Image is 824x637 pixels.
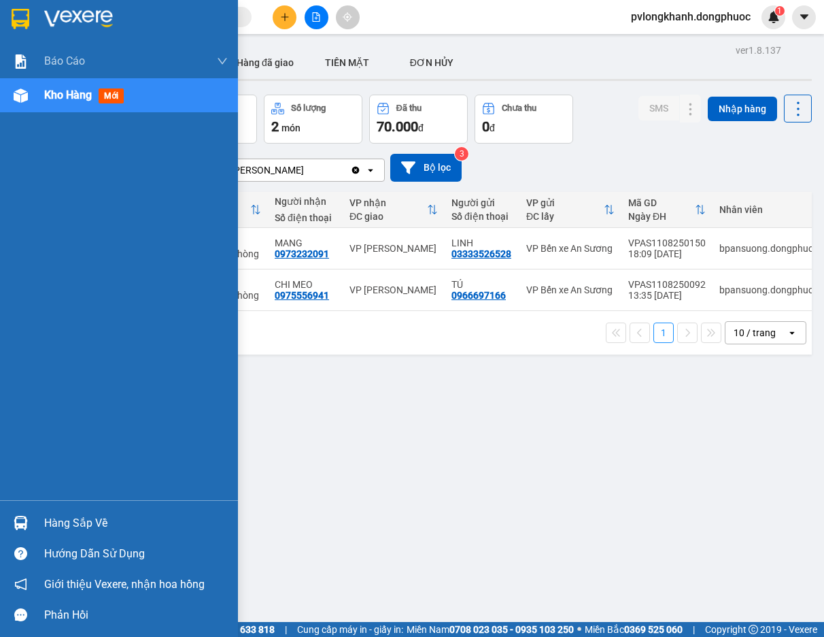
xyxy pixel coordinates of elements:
div: Ngày ĐH [628,211,695,222]
div: VPAS1108250092 [628,279,706,290]
span: down [217,56,228,67]
div: VP gửi [526,197,604,208]
div: Số điện thoại [451,211,513,222]
div: TÚ [451,279,513,290]
div: Nhân viên [719,204,819,215]
svg: open [787,327,797,338]
span: Miền Bắc [585,622,683,637]
div: VPAS1108250150 [628,238,706,248]
span: | [693,622,695,637]
div: Chưa thu [502,103,536,113]
th: Toggle SortBy [519,192,621,228]
svg: Clear value [350,165,361,176]
div: ĐC lấy [526,211,604,222]
span: Cung cấp máy in - giấy in: [297,622,403,637]
img: logo-vxr [12,9,29,29]
img: warehouse-icon [14,88,28,103]
button: Đã thu70.000đ [369,95,468,144]
span: ĐƠN HỦY [410,57,453,68]
div: bpansuong.dongphuoc [719,284,819,295]
span: caret-down [798,11,810,23]
div: 10 / trang [734,326,776,340]
strong: 0708 023 035 - 0935 103 250 [449,624,574,635]
sup: 1 [775,6,785,16]
div: Người nhận [275,196,336,207]
span: 1 [777,6,782,16]
div: VP [PERSON_NAME] [349,243,438,254]
div: Số lượng [291,103,326,113]
div: bpansuong.dongphuoc [719,243,819,254]
span: Miền Nam [407,622,574,637]
div: VP Bến xe An Sương [526,243,615,254]
button: file-add [305,5,328,29]
span: Báo cáo [44,52,85,69]
sup: 3 [455,147,468,161]
span: đ [490,122,495,133]
button: Chưa thu0đ [475,95,573,144]
div: 03333526528 [451,248,511,259]
div: 0973232091 [275,248,329,259]
button: SMS [638,96,679,120]
span: TIỀN MẶT [325,57,369,68]
div: Người gửi [451,197,513,208]
strong: 1900 633 818 [216,624,275,635]
div: 0966697166 [451,290,506,301]
div: 0975556941 [275,290,329,301]
svg: open [365,165,376,176]
span: plus [280,12,290,22]
div: LINH [451,238,513,248]
div: ver 1.8.137 [736,43,781,58]
img: solution-icon [14,54,28,69]
span: message [14,608,27,621]
span: đ [418,122,424,133]
div: Hàng sắp về [44,513,228,534]
button: Hàng đã giao [226,46,305,79]
button: aim [336,5,360,29]
span: question-circle [14,547,27,560]
div: CHI MEO [275,279,336,290]
input: Selected VP Long Khánh. [305,163,307,177]
div: Đã thu [396,103,422,113]
span: 2 [271,118,279,135]
div: Hướng dẫn sử dụng [44,544,228,564]
span: aim [343,12,352,22]
div: ĐC giao [349,211,427,222]
span: Kho hàng [44,88,92,101]
span: ⚪️ [577,627,581,632]
span: Giới thiệu Vexere, nhận hoa hồng [44,576,205,593]
div: Phản hồi [44,605,228,625]
div: VP [PERSON_NAME] [349,284,438,295]
button: Số lượng2món [264,95,362,144]
div: 18:09 [DATE] [628,248,706,259]
div: VP nhận [349,197,427,208]
div: VP Bến xe An Sương [526,284,615,295]
th: Toggle SortBy [343,192,445,228]
span: file-add [311,12,321,22]
span: 0 [482,118,490,135]
img: icon-new-feature [768,11,780,23]
button: 1 [653,323,674,343]
strong: 0369 525 060 [624,624,683,635]
button: Bộ lọc [390,154,462,182]
span: copyright [749,625,758,634]
div: VP [PERSON_NAME] [217,163,304,177]
button: plus [273,5,296,29]
span: món [281,122,301,133]
th: Toggle SortBy [621,192,713,228]
img: warehouse-icon [14,516,28,530]
span: notification [14,578,27,591]
div: Số điện thoại [275,212,336,223]
button: Nhập hàng [708,97,777,121]
button: caret-down [792,5,816,29]
div: 13:35 [DATE] [628,290,706,301]
div: Mã GD [628,197,695,208]
span: pvlongkhanh.dongphuoc [620,8,761,25]
span: mới [99,88,124,103]
span: 70.000 [377,118,418,135]
span: | [285,622,287,637]
div: MANG [275,238,336,248]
